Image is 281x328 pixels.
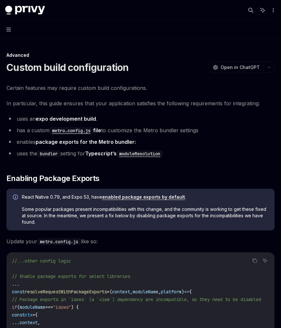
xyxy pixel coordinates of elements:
span: = [32,312,35,318]
span: moduleName [20,304,45,310]
a: metro.config.jsfile [49,127,101,134]
span: { [35,312,38,318]
span: context [112,289,130,295]
div: Advanced [6,52,275,58]
span: //...other config logic [12,258,71,264]
span: === [45,304,53,310]
code: metro.config.js [49,127,93,134]
button: Open in ChatGPT [209,62,264,73]
span: Enabling Package Exports [6,173,100,184]
span: "isows" [53,304,71,310]
span: = [107,289,110,295]
svg: Info [13,194,19,201]
span: platform [161,289,181,295]
code: metro.config.js [37,238,81,245]
img: dark logo [5,6,45,15]
span: resolveRequestWithPackageExports [25,289,107,295]
span: Some popular packages present incompatibilities with this change, and the community is working to... [22,206,268,225]
span: // Package exports in `isows` (a `viem`) dependency are incompatible, so they need to be disabled [12,297,261,302]
span: React Native 0.79, and Expo 53, have . [22,194,268,200]
span: ) [181,289,184,295]
a: package exports for the Metro bundler: [36,139,136,145]
span: ... [12,281,20,287]
span: In particular, this guide ensures that your application satisfies the following requirements for ... [6,99,275,108]
li: enables [6,137,275,146]
span: Certain features may require custom build configurations. [6,83,275,92]
a: expo development build [36,116,96,122]
span: if [12,304,17,310]
span: ( [17,304,20,310]
span: const [12,289,25,295]
li: uses an . [6,114,275,123]
button: More actions [269,6,276,15]
button: Copy the contents from the code block [250,256,259,265]
span: moduleName [133,289,158,295]
span: ( [110,289,112,295]
span: // Enable package exports for select libraries [12,273,130,279]
button: Ask AI [261,256,269,265]
code: bundler [37,150,60,157]
span: context [20,320,38,325]
span: , [130,289,133,295]
span: ctx [25,312,32,318]
span: Open in ChatGPT [221,64,260,71]
span: ... [12,320,20,325]
span: const [12,312,25,318]
a: Typescript’smoduleResolution [85,150,163,157]
span: , [38,320,40,325]
li: has a custom to customize the Metro bundler settings [6,126,275,135]
span: ) { [71,304,79,310]
a: enabled package exports by default [102,194,185,200]
span: Update your like so: [6,237,275,246]
span: => [184,289,189,295]
li: uses the setting for [6,149,275,158]
span: , [158,289,161,295]
span: { [189,289,192,295]
code: moduleResolution [117,150,163,157]
h1: Custom build configuration [6,62,129,73]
